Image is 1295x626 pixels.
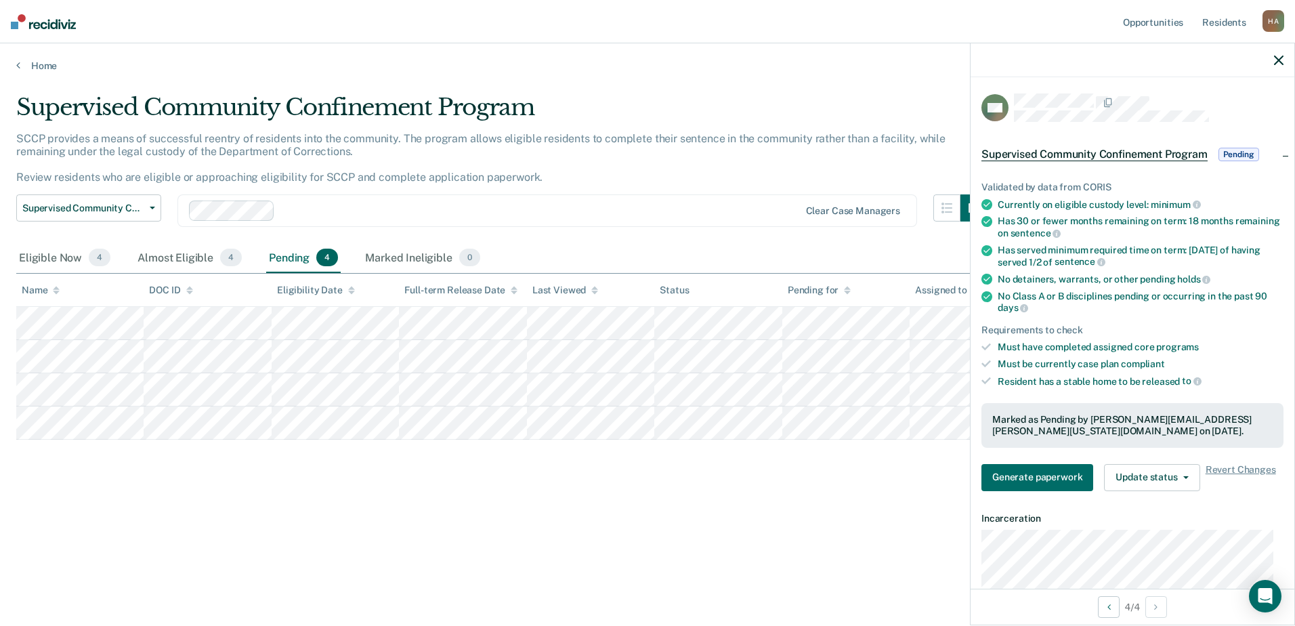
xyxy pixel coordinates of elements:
button: Update status [1104,464,1200,491]
span: 4 [220,249,242,266]
div: Full-term Release Date [404,285,517,296]
span: days [998,302,1028,313]
button: Generate paperwork [981,464,1093,491]
div: Name [22,285,60,296]
button: Next Opportunity [1145,596,1167,618]
div: Pending [266,243,341,273]
span: Supervised Community Confinement Program [22,203,144,214]
span: sentence [1011,228,1061,238]
div: Supervised Community Confinement ProgramPending [971,133,1294,176]
div: No Class A or B disciplines pending or occurring in the past 90 [998,291,1283,314]
span: Pending [1218,148,1259,161]
span: 0 [459,249,480,266]
div: Currently on eligible custody level: [998,199,1283,211]
div: Resident has a stable home to be released [998,375,1283,388]
div: Clear case managers [806,205,900,217]
dt: Incarceration [981,513,1283,524]
div: Has served minimum required time on term: [DATE] of having served 1/2 of [998,245,1283,268]
div: Has 30 or fewer months remaining on term: 18 months remaining on [998,215,1283,238]
a: Navigate to form link [981,464,1099,491]
div: DOC ID [149,285,192,296]
div: Almost Eligible [135,243,245,273]
div: Open Intercom Messenger [1249,580,1281,612]
span: 4 [89,249,110,266]
p: SCCP provides a means of successful reentry of residents into the community. The program allows e... [16,132,946,184]
div: Must have completed assigned core [998,341,1283,353]
div: Supervised Community Confinement Program [16,93,988,132]
div: 4 / 4 [971,589,1294,625]
div: Last Viewed [532,285,598,296]
div: Eligibility Date [277,285,355,296]
span: minimum [1151,199,1201,210]
span: 4 [316,249,338,266]
div: Validated by data from CORIS [981,182,1283,193]
span: holds [1177,274,1210,285]
span: Revert Changes [1206,464,1276,491]
div: Assigned to [915,285,979,296]
div: Requirements to check [981,325,1283,336]
div: Marked as Pending by [PERSON_NAME][EMAIL_ADDRESS][PERSON_NAME][US_STATE][DOMAIN_NAME] on [DATE]. [992,414,1273,437]
div: Must be currently case plan [998,358,1283,370]
div: Marked Ineligible [362,243,483,273]
div: No detainers, warrants, or other pending [998,273,1283,285]
span: programs [1156,341,1199,352]
div: Eligible Now [16,243,113,273]
div: Status [660,285,689,296]
span: compliant [1121,358,1165,369]
a: Home [16,60,1279,72]
img: Recidiviz [11,14,76,29]
span: to [1182,375,1202,386]
div: Pending for [788,285,851,296]
div: H A [1262,10,1284,32]
span: Supervised Community Confinement Program [981,148,1208,161]
span: sentence [1055,256,1105,267]
button: Previous Opportunity [1098,596,1120,618]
